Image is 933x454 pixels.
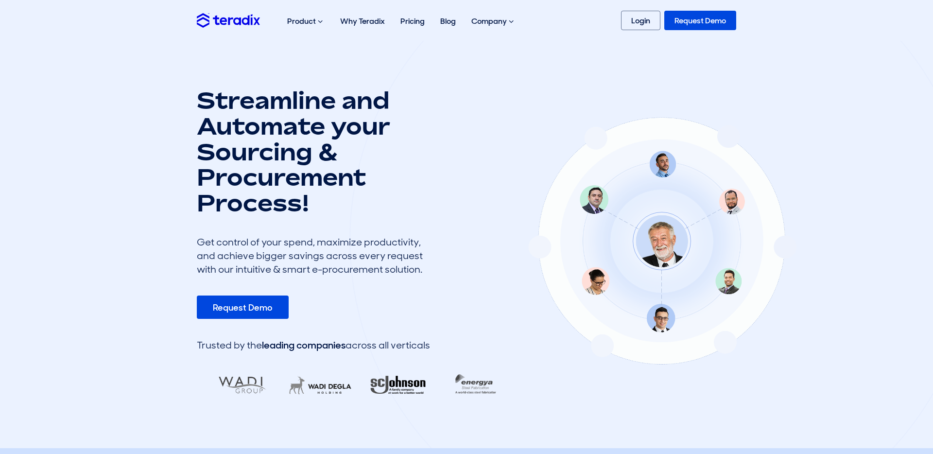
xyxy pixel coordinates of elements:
span: leading companies [262,339,346,351]
img: RA [359,369,437,401]
div: Company [464,6,523,37]
img: LifeMakers [281,369,360,401]
div: Get control of your spend, maximize productivity, and achieve bigger savings across every request... [197,235,430,276]
a: Request Demo [664,11,736,30]
a: Blog [432,6,464,36]
div: Trusted by the across all verticals [197,338,430,352]
img: Teradix logo [197,13,260,27]
div: Product [279,6,332,37]
a: Why Teradix [332,6,393,36]
h1: Streamline and Automate your Sourcing & Procurement Process! [197,87,430,216]
a: Pricing [393,6,432,36]
a: Login [621,11,660,30]
a: Request Demo [197,296,289,319]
